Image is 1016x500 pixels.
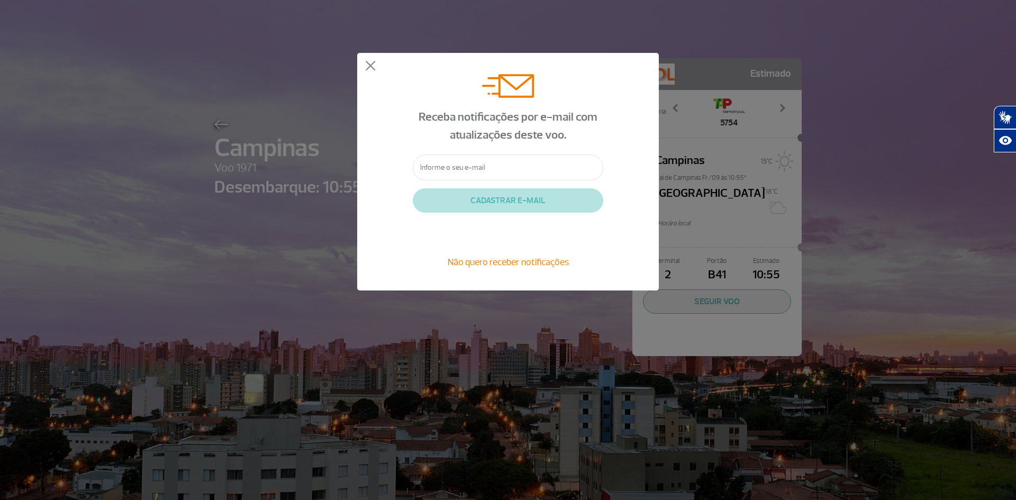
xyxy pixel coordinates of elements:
span: Não quero receber notificações [448,256,569,268]
button: Abrir tradutor de língua de sinais. [994,106,1016,129]
button: Abrir recursos assistivos. [994,129,1016,152]
input: Informe o seu e-mail [413,154,603,180]
button: CADASTRAR E-MAIL [413,188,603,213]
div: Plugin de acessibilidade da Hand Talk. [994,106,1016,152]
span: Receba notificações por e-mail com atualizações deste voo. [419,110,597,142]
